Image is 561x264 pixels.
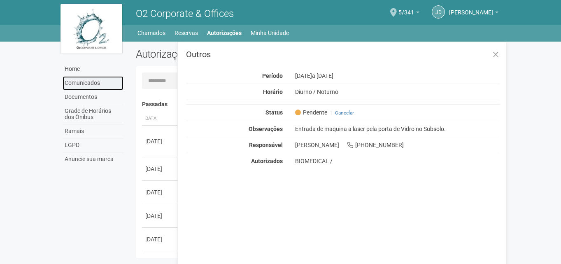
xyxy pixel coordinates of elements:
a: Anuncie sua marca [63,152,123,166]
div: BIOMEDICAL / [295,157,500,165]
span: a [DATE] [312,72,333,79]
a: Cancelar [335,110,354,116]
div: [DATE] [145,165,176,173]
a: Reservas [175,27,198,39]
div: [DATE] [145,137,176,145]
span: Pendente [295,109,327,116]
a: 5/341 [398,10,419,17]
a: Jd [432,5,445,19]
a: [PERSON_NAME] [449,10,498,17]
img: logo.jpg [61,4,122,54]
a: Ramais [63,124,123,138]
a: Chamados [137,27,165,39]
div: [DATE] [145,235,176,243]
a: Home [63,62,123,76]
strong: Horário [263,89,283,95]
h4: Passadas [142,101,495,107]
span: | [331,110,332,116]
strong: Responsável [249,142,283,148]
strong: Status [265,109,283,116]
h3: Outros [186,50,500,58]
span: O2 Corporate & Offices [136,8,234,19]
a: LGPD [63,138,123,152]
div: [DATE] [145,212,176,220]
span: Josimar da Silva Francisco [449,1,493,16]
a: Minha Unidade [251,27,289,39]
strong: Observações [249,126,283,132]
strong: Autorizados [251,158,283,164]
a: Comunicados [63,76,123,90]
a: Grade de Horários dos Ônibus [63,104,123,124]
div: [PERSON_NAME] [PHONE_NUMBER] [289,141,507,149]
div: Diurno / Noturno [289,88,507,96]
strong: Período [262,72,283,79]
th: Data [142,112,179,126]
div: [DATE] [289,72,507,79]
div: Entrada de maquina a laser pela porta de Vidro no Subsolo. [289,125,507,133]
h2: Autorizações [136,48,312,60]
span: 5/341 [398,1,414,16]
a: Documentos [63,90,123,104]
a: Autorizações [207,27,242,39]
div: [DATE] [145,188,176,196]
